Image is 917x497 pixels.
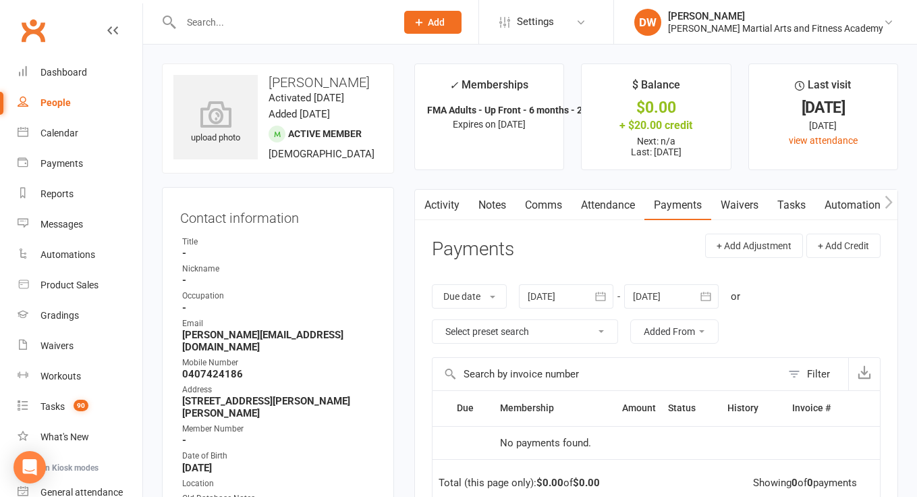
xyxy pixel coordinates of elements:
[634,9,661,36] div: DW
[668,10,883,22] div: [PERSON_NAME]
[16,14,50,47] a: Clubworx
[594,118,718,132] div: + $20.00 credit
[40,128,78,138] div: Calendar
[573,477,600,489] strong: $0.00
[18,240,142,270] a: Automations
[269,148,374,160] span: [DEMOGRAPHIC_DATA]
[453,119,526,130] span: Expires on [DATE]
[494,391,593,425] th: Membership
[806,234,881,258] button: + Add Credit
[182,357,376,369] div: Mobile Number
[182,263,376,276] div: Nickname
[433,358,781,390] input: Search by invoice number
[40,431,89,442] div: What's New
[182,247,376,259] strong: -
[182,368,376,380] strong: 0407424186
[572,190,644,221] a: Attendance
[753,477,857,489] div: Showing of payments
[74,400,88,411] span: 90
[182,290,376,303] div: Occupation
[18,57,142,88] a: Dashboard
[182,450,376,463] div: Date of Birth
[449,76,528,101] div: Memberships
[40,280,99,290] div: Product Sales
[731,288,740,305] div: or
[182,274,376,286] strong: -
[40,249,95,260] div: Automations
[721,391,786,425] th: History
[404,11,462,34] button: Add
[632,76,680,101] div: $ Balance
[494,426,662,460] td: No payments found.
[807,477,813,489] strong: 0
[18,209,142,240] a: Messages
[182,477,376,490] div: Location
[18,270,142,300] a: Product Sales
[18,422,142,452] a: What's New
[40,97,71,108] div: People
[18,179,142,209] a: Reports
[711,190,768,221] a: Waivers
[786,391,862,425] th: Invoice #
[469,190,516,221] a: Notes
[18,331,142,361] a: Waivers
[18,149,142,179] a: Payments
[182,434,376,446] strong: -
[662,391,721,425] th: Status
[593,391,662,425] th: Amount
[594,101,718,115] div: $0.00
[40,158,83,169] div: Payments
[18,88,142,118] a: People
[40,219,83,230] div: Messages
[288,128,362,139] span: Active member
[182,236,376,248] div: Title
[517,7,554,37] span: Settings
[415,190,469,221] a: Activity
[644,190,711,221] a: Payments
[807,366,830,382] div: Filter
[432,239,514,260] h3: Payments
[768,190,815,221] a: Tasks
[40,371,81,382] div: Workouts
[705,234,803,258] button: + Add Adjustment
[432,284,507,309] button: Due date
[449,79,458,92] i: ✓
[18,392,142,422] a: Tasks 90
[40,310,79,321] div: Gradings
[13,451,46,483] div: Open Intercom Messenger
[182,423,376,436] div: Member Number
[439,477,600,489] div: Total (this page only): of
[789,135,858,146] a: view attendance
[40,188,74,199] div: Reports
[451,391,494,425] th: Due
[180,205,376,226] h3: Contact information
[761,101,885,115] div: [DATE]
[173,101,258,145] div: upload photo
[668,22,883,34] div: [PERSON_NAME] Martial Arts and Fitness Academy
[781,358,848,390] button: Filter
[18,118,142,149] a: Calendar
[182,395,376,419] strong: [STREET_ADDRESS][PERSON_NAME][PERSON_NAME]
[173,75,383,90] h3: [PERSON_NAME]
[761,118,885,133] div: [DATE]
[40,401,65,412] div: Tasks
[594,136,718,157] p: Next: n/a Last: [DATE]
[182,462,376,474] strong: [DATE]
[427,105,613,115] strong: FMA Adults - Up Front - 6 months - 2 x per...
[795,76,851,101] div: Last visit
[791,477,798,489] strong: 0
[269,108,330,120] time: Added [DATE]
[182,302,376,314] strong: -
[815,190,895,221] a: Automations
[630,319,719,344] button: Added From
[182,329,376,353] strong: [PERSON_NAME][EMAIL_ADDRESS][DOMAIN_NAME]
[182,384,376,396] div: Address
[428,17,445,28] span: Add
[40,340,74,351] div: Waivers
[18,361,142,392] a: Workouts
[40,67,87,78] div: Dashboard
[182,317,376,330] div: Email
[18,300,142,331] a: Gradings
[269,92,344,104] time: Activated [DATE]
[177,13,387,32] input: Search...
